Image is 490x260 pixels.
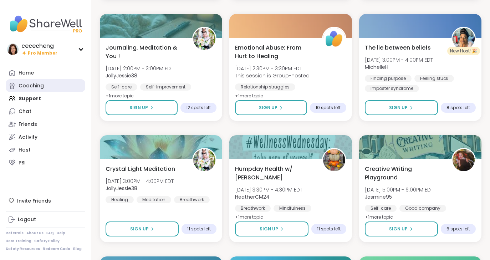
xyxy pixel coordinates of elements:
[453,149,475,171] img: Jasmine95
[235,221,308,236] button: Sign Up
[235,186,302,193] span: [DATE] 3:30PM - 4:30PM EDT
[365,63,388,71] b: MichelleH
[453,28,475,50] img: MichelleH
[129,104,148,111] span: Sign Up
[235,100,307,115] button: Sign Up
[106,100,178,115] button: Sign Up
[6,194,85,207] div: Invite Friends
[28,50,57,56] span: Pro Member
[6,213,85,226] a: Logout
[19,147,31,154] div: Host
[389,104,408,111] span: Sign Up
[235,44,314,61] span: Emotional Abuse: From Hurt to Healing
[6,156,85,169] a: PSI
[106,44,184,61] span: Journaling, Meditation & You !
[187,226,211,232] span: 11 spots left
[6,11,85,36] img: ShareWell Nav Logo
[365,165,444,182] span: Creative Writing Playground
[365,186,433,193] span: [DATE] 5:00PM - 6:00PM EDT
[6,118,85,131] a: Friends
[140,83,191,91] div: Self-Improvement
[323,28,345,50] img: ShareWell
[106,72,137,79] b: JollyJessie38
[106,221,179,236] button: Sign Up
[235,83,295,91] div: Relationship struggles
[18,216,36,223] div: Logout
[235,193,270,200] b: HeatherCM24
[106,196,134,203] div: Healing
[235,72,310,79] span: This session is Group-hosted
[19,134,37,141] div: Activity
[317,226,341,232] span: 11 spots left
[365,221,438,236] button: Sign Up
[57,231,65,236] a: Help
[446,105,470,111] span: 8 spots left
[365,205,397,212] div: Self-care
[6,246,40,251] a: Safety Resources
[6,79,85,92] a: Coaching
[6,231,24,236] a: Referrals
[6,105,85,118] a: Chat
[193,28,215,50] img: JollyJessie38
[414,75,454,82] div: Feeling stuck
[235,165,314,182] span: Humpday Health w/ [PERSON_NAME]
[365,100,438,115] button: Sign Up
[193,149,215,171] img: JollyJessie38
[26,231,44,236] a: About Us
[235,65,310,72] span: [DATE] 2:30PM - 3:30PM EDT
[323,149,345,171] img: HeatherCM24
[106,178,174,185] span: [DATE] 3:00PM - 4:00PM EDT
[130,226,149,232] span: Sign Up
[365,193,392,200] b: Jasmine95
[19,108,31,115] div: Chat
[365,85,419,92] div: Imposter syndrome
[19,82,44,90] div: Coaching
[174,196,210,203] div: Breathwork
[186,105,211,111] span: 12 spots left
[365,44,431,52] span: The lie between beliefs
[46,231,54,236] a: FAQ
[106,165,175,173] span: Crystal Light Meditation
[43,246,70,251] a: Redeem Code
[34,239,60,244] a: Safety Policy
[19,121,37,128] div: Friends
[7,44,19,55] img: cececheng
[73,246,82,251] a: Blog
[446,226,470,232] span: 6 spots left
[19,159,26,167] div: PSI
[137,196,171,203] div: Meditation
[6,131,85,143] a: Activity
[235,205,271,212] div: Breathwork
[6,66,85,79] a: Home
[21,42,57,50] div: cececheng
[274,205,311,212] div: Mindfulness
[365,75,412,82] div: Finding purpose
[6,143,85,156] a: Host
[6,239,31,244] a: Host Training
[19,70,34,77] div: Home
[389,226,408,232] span: Sign Up
[260,226,278,232] span: Sign Up
[399,205,446,212] div: Good company
[106,65,173,72] span: [DATE] 2:00PM - 3:00PM EDT
[365,56,433,63] span: [DATE] 3:00PM - 4:00PM EDT
[447,47,480,55] div: New Host! 🎉
[106,83,137,91] div: Self-care
[106,185,137,192] b: JollyJessie38
[316,105,341,111] span: 10 spots left
[259,104,277,111] span: Sign Up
